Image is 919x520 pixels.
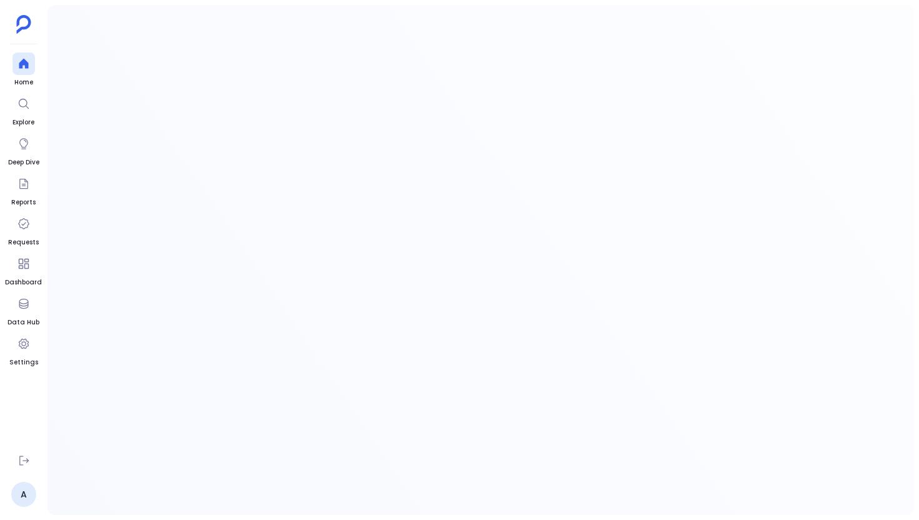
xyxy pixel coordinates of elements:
a: Settings [9,332,38,367]
span: Data Hub [8,317,39,327]
span: Requests [8,237,39,247]
a: Data Hub [8,292,39,327]
a: Deep Dive [8,132,39,167]
span: Dashboard [5,277,42,287]
span: Reports [11,197,36,207]
a: A [11,482,36,507]
a: Home [13,52,35,87]
a: Dashboard [5,252,42,287]
img: petavue logo [16,15,31,34]
a: Reports [11,172,36,207]
span: Deep Dive [8,157,39,167]
a: Requests [8,212,39,247]
a: Explore [13,92,35,127]
span: Explore [13,117,35,127]
span: Settings [9,357,38,367]
span: Home [13,77,35,87]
